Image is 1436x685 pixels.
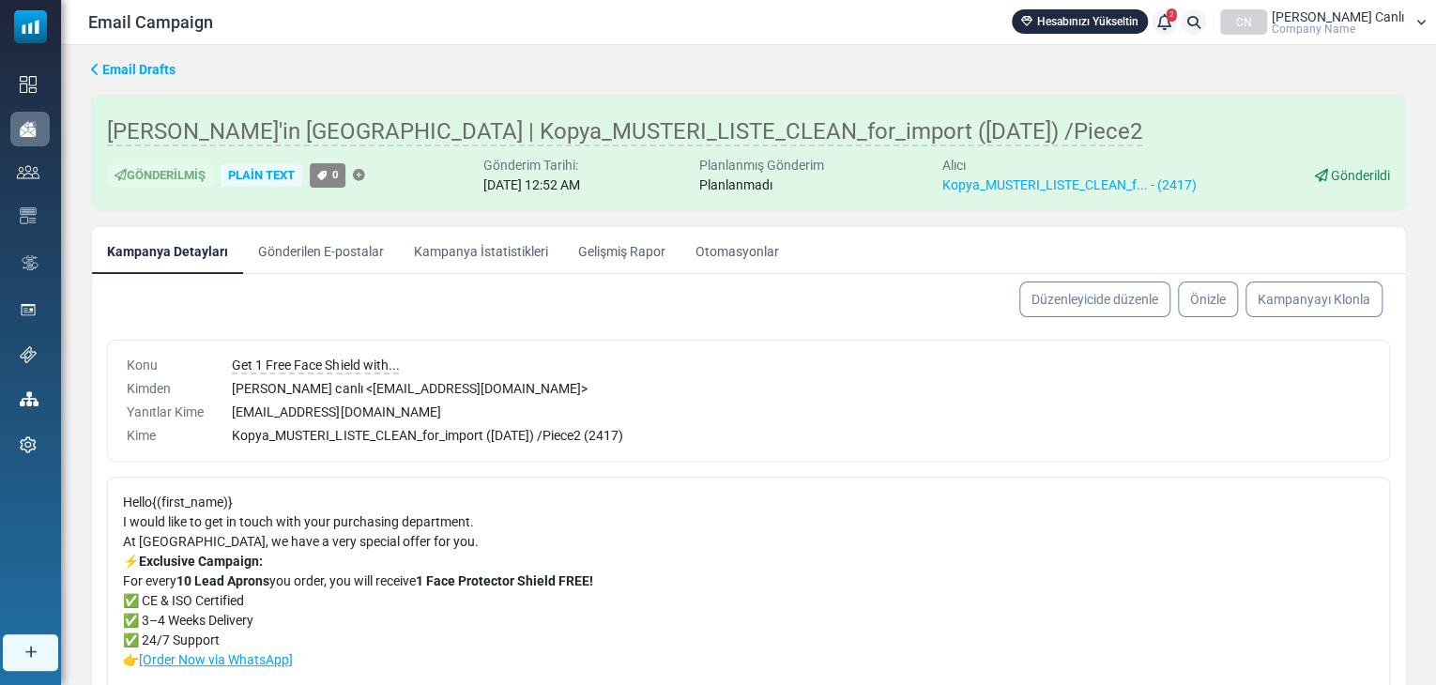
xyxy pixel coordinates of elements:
a: Düzenleyicide düzenle [1019,282,1170,317]
strong: 10 Lead Aprons [176,573,269,588]
span: 0 [332,168,339,181]
a: Kampanyayı Klonla [1245,282,1383,317]
img: settings-icon.svg [20,436,37,453]
span: [PERSON_NAME]'in [GEOGRAPHIC_DATA] | Kopya_MUSTERI_LISTE_CLEAN_for_import ([DATE]) /Piece2 [107,118,1142,146]
a: Etiket Ekle [353,170,365,182]
img: mailsoftly_icon_blue_white.svg [14,10,47,43]
a: Gönderilen E-postalar [243,227,399,274]
span: [PERSON_NAME] Canlı [1272,10,1404,23]
p: I would like to get in touch with your purchasing department. At [GEOGRAPHIC_DATA], we have a ver... [123,512,1084,552]
div: Yanıtlar Kime [127,403,209,422]
div: Plain Text [221,164,302,188]
div: Gönderilmiş [107,164,213,188]
img: contacts-icon.svg [17,165,39,178]
span: translation missing: tr.ms_sidebar.email_drafts [102,62,176,77]
span: Gönderildi [1331,168,1390,183]
a: Önizle [1178,282,1238,317]
a: Otomasyonlar [680,227,794,274]
div: [EMAIL_ADDRESS][DOMAIN_NAME] [232,403,1370,422]
a: Email Drafts [91,60,176,80]
span: Kopya_MUSTERI_LISTE_CLEAN_for_import ([DATE]) /Piece2 (2417) [232,428,622,443]
p: 👉 [123,650,1084,670]
div: [PERSON_NAME] canlı < [EMAIL_ADDRESS][DOMAIN_NAME] > [232,379,1370,399]
div: Kime [127,426,209,446]
img: landing_pages.svg [20,301,37,318]
a: 0 [310,163,345,187]
img: dashboard-icon.svg [20,76,37,93]
div: Alıcı [942,156,1197,175]
p: ✅ CE & ISO Certified ✅ 3–4 Weeks Delivery ✅ 24/7 Support [123,591,1084,650]
div: Konu [127,356,209,375]
div: Planlanmış Gönderim [698,156,823,175]
img: support-icon.svg [20,346,37,363]
div: [DATE] 12:52 AM [483,175,580,195]
span: Get 1 Free Face Shield with... [232,358,399,374]
p: Hello{(first_name)} [123,493,1084,512]
p: ⚡ For every you order, you will receive [123,552,1084,591]
span: Company Name [1272,23,1355,35]
img: campaigns-icon-active.png [20,121,37,137]
div: Kimden [127,379,209,399]
div: CN [1220,9,1267,35]
a: Kampanya Detayları [92,227,243,274]
strong: Exclusive Campaign: [139,554,263,569]
div: Gönderim Tarihi: [483,156,580,175]
span: Email Campaign [88,9,213,35]
span: Planlanmadı [698,177,771,192]
img: workflow.svg [20,252,40,274]
a: CN [PERSON_NAME] Canlı Company Name [1220,9,1427,35]
a: Gelişmiş Rapor [563,227,680,274]
strong: 1 Face Protector Shield FREE! [416,573,593,588]
img: email-templates-icon.svg [20,207,37,224]
a: Kampanya İstatistikleri [399,227,563,274]
a: 2 [1152,9,1177,35]
span: 2 [1167,8,1177,22]
a: Hesabınızı Yükseltin [1012,9,1148,34]
a: Kopya_MUSTERI_LISTE_CLEAN_f... - (2417) [942,177,1197,192]
a: [Order Now via WhatsApp] [139,652,293,667]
